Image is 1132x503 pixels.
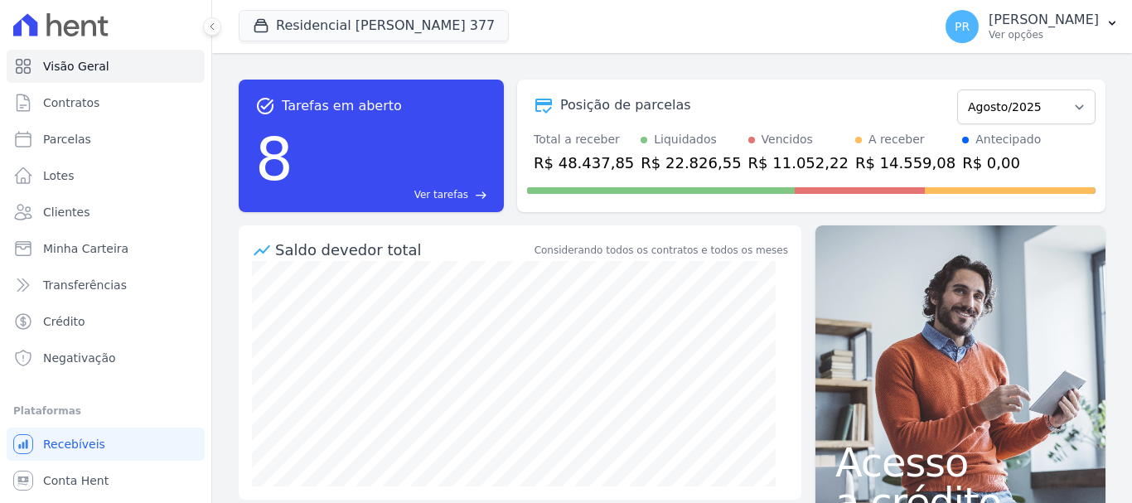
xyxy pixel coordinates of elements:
[43,240,128,257] span: Minha Carteira
[835,443,1086,482] span: Acesso
[300,187,487,202] a: Ver tarefas east
[7,341,205,375] a: Negativação
[414,187,468,202] span: Ver tarefas
[560,95,691,115] div: Posição de parcelas
[7,50,205,83] a: Visão Geral
[975,131,1041,148] div: Antecipado
[43,350,116,366] span: Negativação
[43,58,109,75] span: Visão Geral
[43,277,127,293] span: Transferências
[955,21,970,32] span: PR
[275,239,531,261] div: Saldo devedor total
[962,152,1041,174] div: R$ 0,00
[641,152,741,174] div: R$ 22.826,55
[7,305,205,338] a: Crédito
[989,12,1099,28] p: [PERSON_NAME]
[7,428,205,461] a: Recebíveis
[7,196,205,229] a: Clientes
[43,131,91,148] span: Parcelas
[654,131,717,148] div: Liquidados
[255,96,275,116] span: task_alt
[255,116,293,202] div: 8
[475,189,487,201] span: east
[868,131,925,148] div: A receber
[7,268,205,302] a: Transferências
[534,152,634,174] div: R$ 48.437,85
[43,436,105,452] span: Recebíveis
[7,159,205,192] a: Lotes
[748,152,849,174] div: R$ 11.052,22
[43,94,99,111] span: Contratos
[13,401,198,421] div: Plataformas
[43,472,109,489] span: Conta Hent
[7,232,205,265] a: Minha Carteira
[534,131,634,148] div: Total a receber
[7,123,205,156] a: Parcelas
[7,464,205,497] a: Conta Hent
[43,313,85,330] span: Crédito
[239,10,509,41] button: Residencial [PERSON_NAME] 377
[535,243,788,258] div: Considerando todos os contratos e todos os meses
[932,3,1132,50] button: PR [PERSON_NAME] Ver opções
[762,131,813,148] div: Vencidos
[43,204,89,220] span: Clientes
[7,86,205,119] a: Contratos
[282,96,402,116] span: Tarefas em aberto
[855,152,955,174] div: R$ 14.559,08
[43,167,75,184] span: Lotes
[989,28,1099,41] p: Ver opções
